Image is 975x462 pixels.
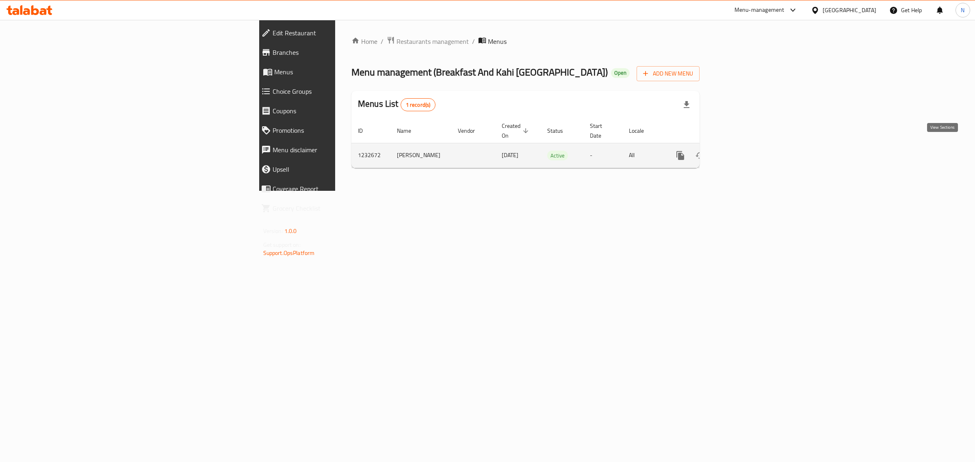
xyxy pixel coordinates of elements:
a: Menus [255,62,422,82]
span: Edit Restaurant [273,28,416,38]
div: Open [611,68,630,78]
span: Choice Groups [273,86,416,96]
span: Menu management ( Breakfast And Kahi [GEOGRAPHIC_DATA] ) [351,63,608,81]
a: Choice Groups [255,82,422,101]
a: Grocery Checklist [255,199,422,218]
span: Menus [274,67,416,77]
span: Coverage Report [273,184,416,194]
span: Promotions [273,125,416,135]
span: Version: [263,226,283,236]
span: Vendor [458,126,485,136]
span: Get support on: [263,240,301,250]
span: Add New Menu [643,69,693,79]
button: Add New Menu [637,66,700,81]
span: ID [358,126,373,136]
td: - [583,143,622,168]
span: Active [547,151,568,160]
div: Total records count [401,98,436,111]
span: [DATE] [502,150,518,160]
a: Promotions [255,121,422,140]
span: N [961,6,964,15]
span: 1.0.0 [284,226,297,236]
span: Restaurants management [396,37,469,46]
a: Support.OpsPlatform [263,248,315,258]
span: Menu disclaimer [273,145,416,155]
h2: Menus List [358,98,435,111]
button: Change Status [690,146,710,165]
a: Coupons [255,101,422,121]
div: [GEOGRAPHIC_DATA] [823,6,876,15]
span: Status [547,126,574,136]
span: Created On [502,121,531,140]
div: Menu-management [734,5,784,15]
span: Branches [273,47,416,57]
a: Branches [255,43,422,62]
span: Locale [629,126,654,136]
span: Upsell [273,164,416,174]
span: Open [611,69,630,76]
span: Grocery Checklist [273,203,416,213]
td: All [622,143,664,168]
a: Upsell [255,160,422,179]
li: / [472,37,475,46]
nav: breadcrumb [351,36,700,47]
table: enhanced table [351,119,755,168]
a: Coverage Report [255,179,422,199]
span: Start Date [590,121,613,140]
span: 1 record(s) [401,101,435,109]
span: Name [397,126,422,136]
div: Export file [677,95,696,114]
a: Menu disclaimer [255,140,422,160]
span: Coupons [273,106,416,116]
a: Edit Restaurant [255,23,422,43]
span: Menus [488,37,507,46]
th: Actions [664,119,755,143]
a: Restaurants management [387,36,469,47]
button: more [671,146,690,165]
